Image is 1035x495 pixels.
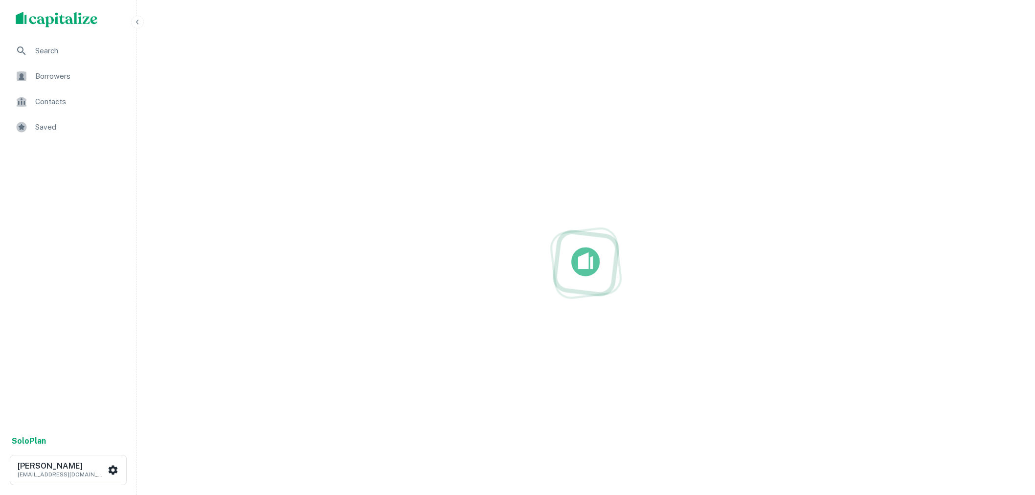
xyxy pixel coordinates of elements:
strong: Solo Plan [12,436,46,446]
a: Search [8,39,129,63]
h6: [PERSON_NAME] [18,462,106,470]
iframe: Chat Widget [986,417,1035,464]
a: Contacts [8,90,129,113]
span: Contacts [35,96,123,108]
a: SoloPlan [12,435,46,447]
span: Saved [35,121,123,133]
span: Borrowers [35,70,123,82]
p: [EMAIL_ADDRESS][DOMAIN_NAME] [18,470,106,479]
a: Borrowers [8,65,129,88]
span: Search [35,45,123,57]
button: [PERSON_NAME][EMAIL_ADDRESS][DOMAIN_NAME] [10,455,127,485]
img: capitalize-logo.png [16,12,98,27]
a: Saved [8,115,129,139]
